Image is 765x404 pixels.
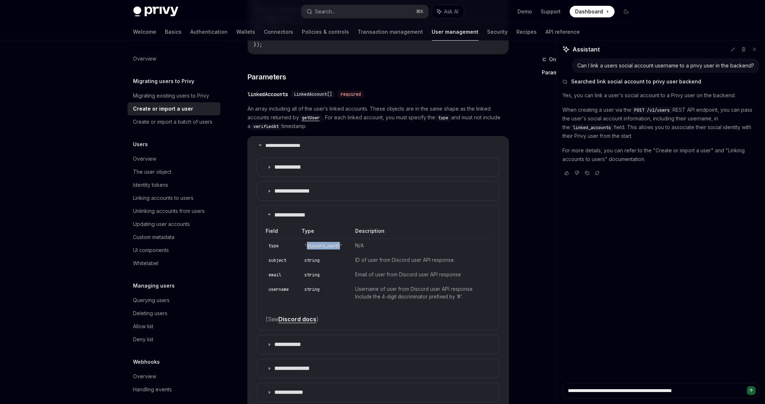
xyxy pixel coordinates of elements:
[575,8,603,15] span: Dashboard
[432,23,479,41] a: User management
[133,54,157,63] div: Overview
[128,191,220,205] a: Linking accounts to users
[133,259,159,268] div: Whitelabel
[542,67,638,78] a: Parameters
[248,91,288,98] div: linkedAccounts
[248,104,509,131] span: An array including all of the user’s linked accounts. These objects are in the same shape as the ...
[128,333,220,346] a: Deny list
[128,115,220,128] a: Create or import a batch of users
[315,7,336,16] div: Search...
[570,6,615,17] a: Dashboard
[264,23,294,41] a: Connectors
[296,227,350,238] th: Type
[133,358,160,366] h5: Webhooks
[133,281,175,290] h5: Managing users
[299,114,323,121] code: getUser
[435,114,451,121] code: type
[165,23,182,41] a: Basics
[128,165,220,178] a: The user object
[133,309,168,318] div: Deleting users
[350,282,491,304] td: Username of user from Discord user API response. Include the 4-digit discriminator prefixed by ’#’.
[133,91,209,100] div: Migrating existing users to Privy
[350,239,491,253] td: N/A
[266,257,289,264] code: subject
[294,91,332,97] span: LinkedAccount[]
[128,244,220,257] a: UI components
[358,23,423,41] a: Transaction management
[250,123,282,130] code: verifiedAt
[517,23,537,41] a: Recipes
[128,218,220,231] a: Updating user accounts
[128,320,220,333] a: Allow list
[128,89,220,102] a: Migrating existing users to Privy
[133,207,205,215] div: Unlinking accounts from users
[573,45,600,54] span: Assistant
[128,307,220,320] a: Deleting users
[133,385,172,394] div: Handling events
[266,286,292,293] code: username
[549,55,582,64] span: On this page
[128,102,220,115] a: Create or import a user
[278,316,316,323] a: Discord docs
[487,23,508,41] a: Security
[128,178,220,191] a: Identity tokens
[302,242,345,250] code: 'discord_oauth'
[518,8,532,15] a: Demo
[133,77,195,86] h5: Migrating users to Privy
[562,146,759,164] p: For more details, you can refer to the "Create or import a user" and "Linking accounts to users" ...
[299,114,323,120] a: getUser
[133,335,154,344] div: Deny list
[577,62,754,69] div: Can I link a users social account username to a privy user in the backend?
[133,246,169,255] div: UI components
[133,140,148,149] h5: Users
[128,383,220,396] a: Handling events
[128,294,220,307] a: Querying users
[634,107,670,113] span: POST /v1/users
[266,242,282,250] code: type
[128,231,220,244] a: Custom metadata
[620,6,632,17] button: Toggle dark mode
[128,205,220,218] a: Unlinking accounts from users
[432,5,464,18] button: Ask AI
[133,118,213,126] div: Create or import a batch of users
[254,41,262,48] span: });
[302,257,323,264] code: string
[571,78,701,85] span: Searched link social account to privy user backend
[133,104,194,113] div: Create or import a user
[133,296,170,305] div: Querying users
[133,233,175,242] div: Custom metadata
[562,106,759,140] p: When creating a user via the REST API endpoint, you can pass the user's social account informatio...
[128,370,220,383] a: Overview
[302,23,349,41] a: Policies & controls
[350,268,491,282] td: Email of user from Discord user API response
[257,205,500,330] details: **** **** ****FieldTypeDescriptiontype'discord_oauth'N/AsubjectstringID of user from Discord user...
[266,227,297,238] th: Field
[133,372,157,381] div: Overview
[302,286,323,293] code: string
[562,78,759,85] button: Searched link social account to privy user backend
[128,152,220,165] a: Overview
[128,52,220,65] a: Overview
[133,23,157,41] a: Welcome
[133,7,178,17] img: dark logo
[133,220,190,228] div: Updating user accounts
[338,91,364,98] div: required
[266,314,491,324] span: (See )
[133,181,169,189] div: Identity tokens
[302,271,323,279] code: string
[191,23,228,41] a: Authentication
[444,8,459,15] span: Ask AI
[133,154,157,163] div: Overview
[302,5,428,18] button: Search...⌘K
[350,253,491,268] td: ID of user from Discord user API response.
[747,386,756,395] button: Send message
[128,257,220,270] a: Whitelabel
[133,194,194,202] div: Linking accounts to users
[562,91,759,100] p: Yes, you can link a user's social account to a Privy user on the backend.
[133,168,172,176] div: The user object
[546,23,580,41] a: API reference
[248,72,286,82] span: Parameters
[266,271,284,279] code: email
[133,322,154,331] div: Allow list
[573,125,611,131] span: linked_accounts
